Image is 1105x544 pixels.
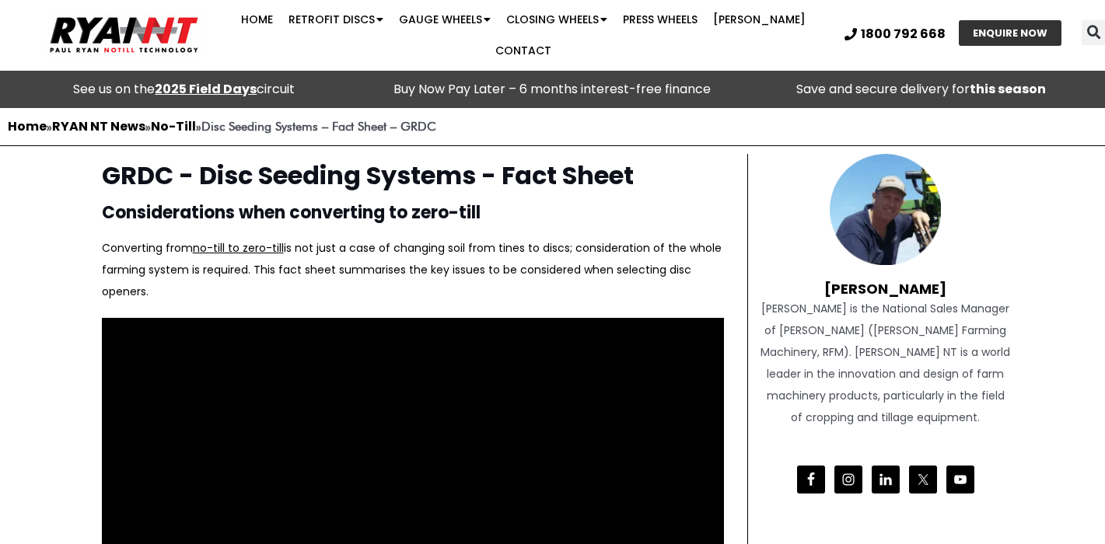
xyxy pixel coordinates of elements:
[970,80,1046,98] strong: this season
[861,28,946,40] span: 1800 792 668
[744,78,1097,100] p: Save and secure delivery for
[391,4,498,35] a: Gauge Wheels
[959,20,1061,46] a: ENQUIRE NOW
[281,4,391,35] a: Retrofit Discs
[705,4,813,35] a: [PERSON_NAME]
[102,158,634,193] b: GRDC - Disc Seeding Systems - Fact Sheet
[973,28,1047,38] span: ENQUIRE NOW
[233,4,281,35] a: Home
[8,117,47,135] a: Home
[760,298,1012,428] div: [PERSON_NAME] is the National Sales Manager of [PERSON_NAME] ([PERSON_NAME] Farming Machinery, RF...
[615,4,705,35] a: Press Wheels
[201,119,436,134] strong: Disc Seeding Systems – Fact Sheet – GRDC
[102,237,724,302] p: Converting from is not just a case of changing soil from tines to discs; consideration of the who...
[47,11,202,59] img: Ryan NT logo
[193,240,284,256] a: no-till to zero-till
[52,117,145,135] a: RYAN NT News
[8,119,436,134] span: » » »
[760,265,1012,298] h4: [PERSON_NAME]
[844,28,946,40] a: 1800 792 668
[151,117,196,135] a: No-Till
[155,80,257,98] a: 2025 Field Days
[102,201,481,225] font: Considerations when converting to zero-till
[498,4,615,35] a: Closing Wheels
[215,4,834,66] nav: Menu
[488,35,559,66] a: Contact
[376,78,729,100] p: Buy Now Pay Later – 6 months interest-free finance
[8,78,361,100] div: See us on the circuit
